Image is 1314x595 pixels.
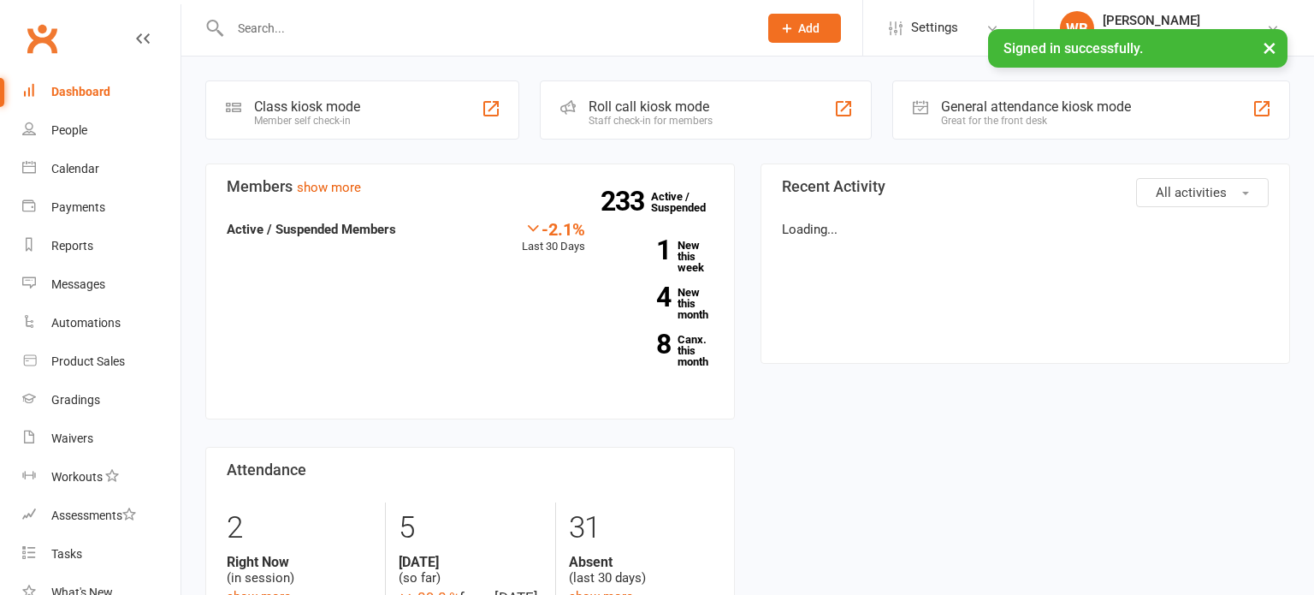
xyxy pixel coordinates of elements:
span: Add [798,21,820,35]
div: Member self check-in [254,115,360,127]
div: Calendar [51,162,99,176]
div: (last 30 days) [569,554,713,586]
div: WB [1060,11,1094,45]
div: 5 [399,503,543,554]
strong: 1 [611,237,671,263]
div: Great for the front desk [941,115,1131,127]
a: show more [297,180,361,195]
span: All activities [1156,185,1227,200]
strong: Active / Suspended Members [227,222,396,237]
strong: 233 [601,188,651,214]
div: Dashboard [51,85,110,98]
div: People [51,123,87,137]
a: Dashboard [22,73,181,111]
strong: 8 [611,331,671,357]
div: -2.1% [522,219,585,238]
a: People [22,111,181,150]
div: 31 [569,503,713,554]
span: Settings [911,9,958,47]
div: Assessments [51,509,136,522]
a: Workouts [22,458,181,497]
div: Waivers [51,431,93,445]
a: Automations [22,304,181,342]
button: × [1254,29,1285,66]
div: (so far) [399,554,543,586]
p: Loading... [782,219,1269,240]
a: 8Canx. this month [611,334,713,367]
a: Assessments [22,497,181,535]
div: Gradings [51,393,100,407]
a: Reports [22,227,181,265]
div: Last 30 Days [522,219,585,256]
button: All activities [1136,178,1269,207]
strong: 4 [611,284,671,310]
h3: Members [227,178,713,195]
a: Clubworx [21,17,63,60]
div: [PERSON_NAME] [1103,13,1266,28]
a: 4New this month [611,287,713,320]
a: Payments [22,188,181,227]
div: 2 [227,503,372,554]
a: 1New this week [611,240,713,273]
div: Premier Martial Arts Harrogate [1103,28,1266,44]
div: Roll call kiosk mode [589,98,713,115]
div: Workouts [51,470,103,484]
h3: Attendance [227,461,713,479]
div: Class kiosk mode [254,98,360,115]
a: Product Sales [22,342,181,381]
button: Add [768,14,841,43]
h3: Recent Activity [782,178,1269,195]
div: General attendance kiosk mode [941,98,1131,115]
a: Tasks [22,535,181,574]
a: Calendar [22,150,181,188]
strong: Right Now [227,554,372,570]
strong: [DATE] [399,554,543,570]
div: Payments [51,200,105,214]
div: (in session) [227,554,372,586]
input: Search... [225,16,746,40]
div: Automations [51,316,121,330]
a: Messages [22,265,181,304]
div: Product Sales [51,354,125,368]
div: Messages [51,277,105,291]
strong: Absent [569,554,713,570]
a: Gradings [22,381,181,419]
a: 233Active / Suspended [651,178,726,226]
div: Reports [51,239,93,253]
a: Waivers [22,419,181,458]
div: Tasks [51,547,82,561]
span: Signed in successfully. [1003,40,1143,57]
div: Staff check-in for members [589,115,713,127]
